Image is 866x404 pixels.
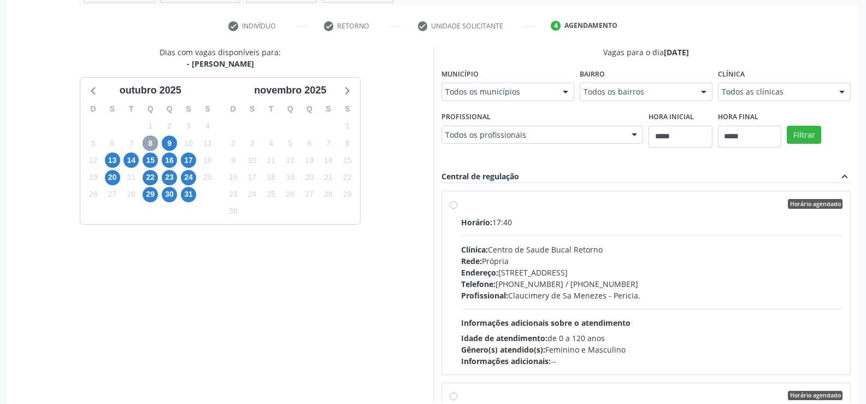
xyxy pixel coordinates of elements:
[461,267,843,278] div: [STREET_ADDRESS]
[86,170,101,185] span: domingo, 19 de outubro de 2025
[321,136,336,151] span: sexta-feira, 7 de novembro de 2025
[461,344,545,355] span: Gênero(s) atendido(s):
[143,170,158,185] span: quarta-feira, 22 de outubro de 2025
[461,244,843,255] div: Centro de Saude Bucal Retorno
[250,83,331,98] div: novembro 2025
[245,136,260,151] span: segunda-feira, 3 de novembro de 2025
[300,101,319,118] div: Q
[105,136,120,151] span: segunda-feira, 6 de outubro de 2025
[302,136,317,151] span: quinta-feira, 6 de novembro de 2025
[461,355,843,367] div: --
[181,170,196,185] span: sexta-feira, 24 de outubro de 2025
[788,199,843,209] span: Horário agendado
[282,153,298,168] span: quarta-feira, 12 de novembro de 2025
[223,101,243,118] div: D
[839,171,851,183] i: expand_less
[282,170,298,185] span: quarta-feira, 19 de novembro de 2025
[664,47,689,57] span: [DATE]
[123,136,139,151] span: terça-feira, 7 de outubro de 2025
[461,290,508,301] span: Profissional:
[226,170,241,185] span: domingo, 16 de novembro de 2025
[181,153,196,168] span: sexta-feira, 17 de outubro de 2025
[441,66,479,83] label: Município
[181,119,196,134] span: sexta-feira, 3 de outubro de 2025
[551,21,561,31] div: 4
[226,204,241,219] span: domingo, 30 de novembro de 2025
[461,244,488,255] span: Clínica:
[160,46,281,69] div: Dias com vagas disponíveis para:
[123,170,139,185] span: terça-feira, 21 de outubro de 2025
[321,153,336,168] span: sexta-feira, 14 de novembro de 2025
[245,187,260,202] span: segunda-feira, 24 de novembro de 2025
[245,170,260,185] span: segunda-feira, 17 de novembro de 2025
[263,187,279,202] span: terça-feira, 25 de novembro de 2025
[226,187,241,202] span: domingo, 23 de novembro de 2025
[302,153,317,168] span: quinta-feira, 13 de novembro de 2025
[461,318,631,328] span: Informações adicionais sobre o atendimento
[461,333,547,343] span: Idade de atendimento:
[86,187,101,202] span: domingo, 26 de outubro de 2025
[461,332,843,344] div: de 0 a 120 anos
[302,170,317,185] span: quinta-feira, 20 de novembro de 2025
[200,136,215,151] span: sábado, 11 de outubro de 2025
[162,136,177,151] span: quinta-feira, 9 de outubro de 2025
[445,86,552,97] span: Todos os municípios
[143,136,158,151] span: quarta-feira, 8 de outubro de 2025
[226,153,241,168] span: domingo, 9 de novembro de 2025
[282,187,298,202] span: quarta-feira, 26 de novembro de 2025
[86,136,101,151] span: domingo, 5 de outubro de 2025
[123,187,139,202] span: terça-feira, 28 de outubro de 2025
[122,101,141,118] div: T
[162,153,177,168] span: quinta-feira, 16 de outubro de 2025
[105,170,120,185] span: segunda-feira, 20 de outubro de 2025
[84,101,103,118] div: D
[162,119,177,134] span: quinta-feira, 2 de outubro de 2025
[321,187,336,202] span: sexta-feira, 28 de novembro de 2025
[340,187,355,202] span: sábado, 29 de novembro de 2025
[319,101,338,118] div: S
[441,171,519,183] div: Central de regulação
[103,101,122,118] div: S
[162,187,177,202] span: quinta-feira, 30 de outubro de 2025
[143,119,158,134] span: quarta-feira, 1 de outubro de 2025
[788,391,843,401] span: Horário agendado
[441,46,851,58] div: Vagas para o dia
[321,170,336,185] span: sexta-feira, 21 de novembro de 2025
[263,153,279,168] span: terça-feira, 11 de novembro de 2025
[200,119,215,134] span: sábado, 4 de outubro de 2025
[162,170,177,185] span: quinta-feira, 23 de outubro de 2025
[441,109,491,126] label: Profissional
[115,83,186,98] div: outubro 2025
[302,187,317,202] span: quinta-feira, 27 de novembro de 2025
[787,126,821,144] button: Filtrar
[461,256,482,266] span: Rede:
[200,153,215,168] span: sábado, 18 de outubro de 2025
[263,136,279,151] span: terça-feira, 4 de novembro de 2025
[181,136,196,151] span: sexta-feira, 10 de outubro de 2025
[445,130,621,140] span: Todos os profissionais
[461,279,496,289] span: Telefone:
[160,58,281,69] div: - [PERSON_NAME]
[105,187,120,202] span: segunda-feira, 27 de outubro de 2025
[722,86,828,97] span: Todos as clínicas
[340,153,355,168] span: sábado, 15 de novembro de 2025
[200,170,215,185] span: sábado, 25 de outubro de 2025
[461,217,492,227] span: Horário:
[181,187,196,202] span: sexta-feira, 31 de outubro de 2025
[262,101,281,118] div: T
[461,344,843,355] div: Feminino e Masculino
[461,290,843,301] div: Claucimery de Sa Menezes - Pericia.
[340,119,355,134] span: sábado, 1 de novembro de 2025
[263,170,279,185] span: terça-feira, 18 de novembro de 2025
[281,101,300,118] div: Q
[340,170,355,185] span: sábado, 22 de novembro de 2025
[141,101,160,118] div: Q
[226,136,241,151] span: domingo, 2 de novembro de 2025
[649,109,694,126] label: Hora inicial
[461,278,843,290] div: [PHONE_NUMBER] / [PHONE_NUMBER]
[580,66,605,83] label: Bairro
[86,153,101,168] span: domingo, 12 de outubro de 2025
[461,255,843,267] div: Própria
[282,136,298,151] span: quarta-feira, 5 de novembro de 2025
[143,187,158,202] span: quarta-feira, 29 de outubro de 2025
